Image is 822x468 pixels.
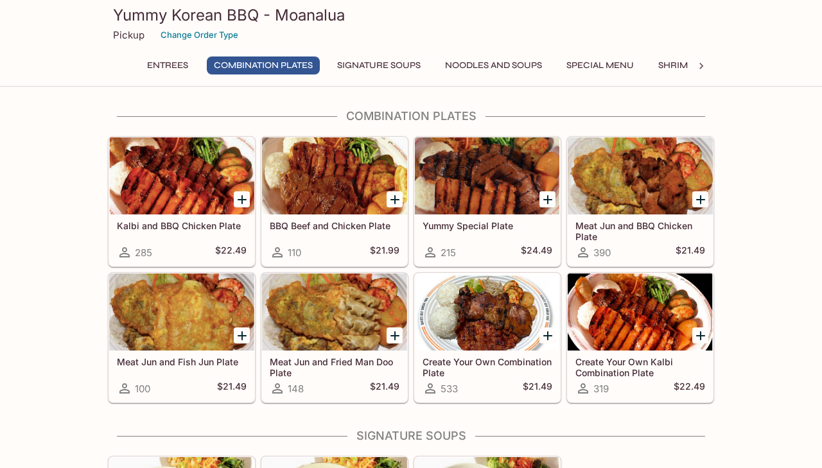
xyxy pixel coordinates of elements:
[568,137,713,214] div: Meat Jun and BBQ Chicken Plate
[415,273,560,351] div: Create Your Own Combination Plate
[288,383,304,395] span: 148
[415,137,560,214] div: Yummy Special Plate
[423,220,552,231] h5: Yummy Special Plate
[135,247,152,259] span: 285
[414,273,561,403] a: Create Your Own Combination Plate533$21.49
[109,137,254,214] div: Kalbi and BBQ Chicken Plate
[270,220,399,231] h5: BBQ Beef and Chicken Plate
[692,327,708,343] button: Add Create Your Own Kalbi Combination Plate
[262,273,407,351] div: Meat Jun and Fried Man Doo Plate
[113,5,709,25] h3: Yummy Korean BBQ - Moanalua
[651,56,743,74] button: Shrimp Combos
[261,273,408,403] a: Meat Jun and Fried Man Doo Plate148$21.49
[387,327,403,343] button: Add Meat Jun and Fried Man Doo Plate
[117,356,247,367] h5: Meat Jun and Fish Jun Plate
[441,383,458,395] span: 533
[109,273,254,351] div: Meat Jun and Fish Jun Plate
[261,137,408,266] a: BBQ Beef and Chicken Plate110$21.99
[559,56,641,74] button: Special Menu
[575,356,705,377] h5: Create Your Own Kalbi Combination Plate
[387,191,403,207] button: Add BBQ Beef and Chicken Plate
[270,356,399,377] h5: Meat Jun and Fried Man Doo Plate
[593,383,609,395] span: 319
[414,137,561,266] a: Yummy Special Plate215$24.49
[575,220,705,241] h5: Meat Jun and BBQ Chicken Plate
[593,247,611,259] span: 390
[539,327,555,343] button: Add Create Your Own Combination Plate
[109,137,255,266] a: Kalbi and BBQ Chicken Plate285$22.49
[674,381,705,396] h5: $22.49
[567,137,713,266] a: Meat Jun and BBQ Chicken Plate390$21.49
[262,137,407,214] div: BBQ Beef and Chicken Plate
[109,273,255,403] a: Meat Jun and Fish Jun Plate100$21.49
[139,56,197,74] button: Entrees
[438,56,549,74] button: Noodles and Soups
[207,56,320,74] button: Combination Plates
[523,381,552,396] h5: $21.49
[370,381,399,396] h5: $21.49
[135,383,150,395] span: 100
[217,381,247,396] h5: $21.49
[370,245,399,260] h5: $21.99
[692,191,708,207] button: Add Meat Jun and BBQ Chicken Plate
[108,429,714,443] h4: Signature Soups
[567,273,713,403] a: Create Your Own Kalbi Combination Plate319$22.49
[234,327,250,343] button: Add Meat Jun and Fish Jun Plate
[539,191,555,207] button: Add Yummy Special Plate
[113,29,144,41] p: Pickup
[521,245,552,260] h5: $24.49
[108,109,714,123] h4: Combination Plates
[568,273,713,351] div: Create Your Own Kalbi Combination Plate
[155,25,244,45] button: Change Order Type
[423,356,552,377] h5: Create Your Own Combination Plate
[441,247,456,259] span: 215
[288,247,301,259] span: 110
[676,245,705,260] h5: $21.49
[215,245,247,260] h5: $22.49
[117,220,247,231] h5: Kalbi and BBQ Chicken Plate
[234,191,250,207] button: Add Kalbi and BBQ Chicken Plate
[330,56,428,74] button: Signature Soups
